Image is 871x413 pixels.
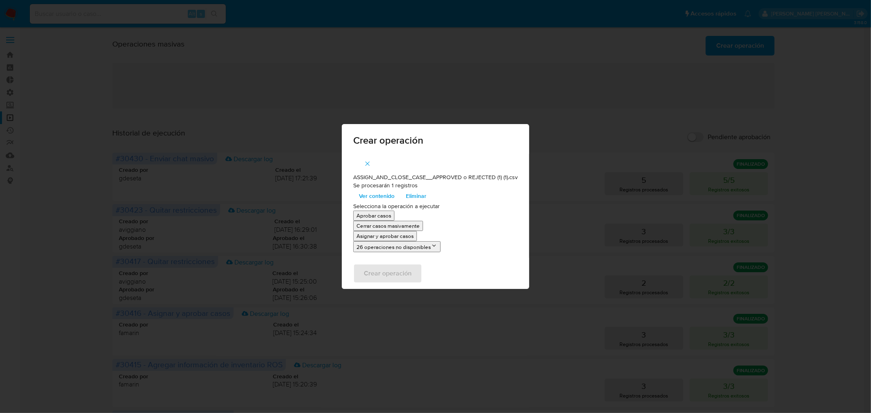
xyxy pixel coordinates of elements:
[359,190,394,202] span: Ver contenido
[353,221,423,231] button: Cerrar casos masivamente
[353,182,518,190] p: Se procesarán 1 registros
[353,231,417,241] button: Asignar y aprobar casos
[353,189,400,202] button: Ver contenido
[406,190,426,202] span: Eliminar
[353,173,518,182] p: ASSIGN_AND_CLOSE_CASE__APPROVED o REJECTED (1) (1).csv
[353,211,394,221] button: Aprobar casos
[356,212,391,220] p: Aprobar casos
[353,241,441,252] button: 26 operaciones no disponibles
[356,222,420,230] p: Cerrar casos masivamente
[353,202,518,211] p: Selecciona la operación a ejecutar
[400,189,432,202] button: Eliminar
[353,135,518,145] span: Crear operación
[356,232,414,240] p: Asignar y aprobar casos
